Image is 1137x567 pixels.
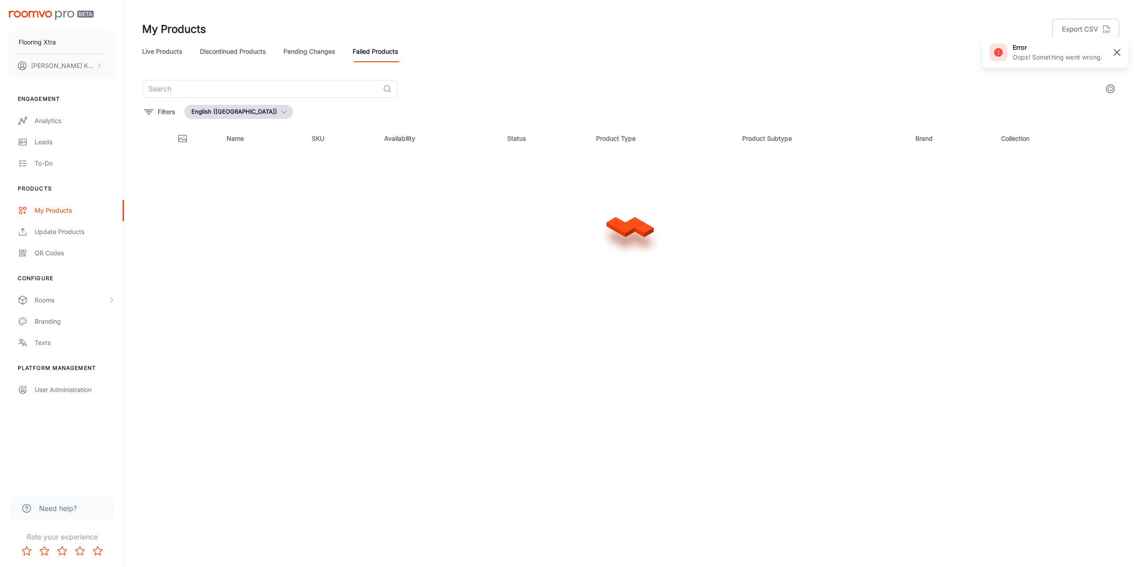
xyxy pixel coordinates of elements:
[35,159,115,168] div: To-do
[353,41,398,62] a: Failed Products
[39,503,77,514] span: Need help?
[908,126,994,151] th: Brand
[35,227,115,237] div: Update Products
[305,126,377,151] th: SKU
[283,41,335,62] a: Pending Changes
[31,61,94,71] p: [PERSON_NAME] Khurana
[1013,52,1102,62] p: Oops! Something went wrong.
[9,54,115,77] button: [PERSON_NAME] Khurana
[35,116,115,126] div: Analytics
[142,80,379,98] input: Search
[35,295,108,305] div: Rooms
[589,126,735,151] th: Product Type
[7,531,117,542] p: Rate your experience
[377,126,500,151] th: Availability
[89,542,107,560] button: Rate 5 star
[19,37,56,47] p: Flooring Xtra
[53,542,71,560] button: Rate 3 star
[35,338,115,348] div: Texts
[1052,19,1119,40] button: Export CSV
[142,41,182,62] a: Live Products
[35,317,115,326] div: Branding
[200,41,266,62] a: Discontinued Products
[177,133,188,144] svg: Thumbnail
[735,126,909,151] th: Product Subtype
[142,105,177,119] button: filter
[142,21,206,37] h1: My Products
[71,542,89,560] button: Rate 4 star
[35,385,115,395] div: User Administration
[994,126,1119,151] th: Collection
[9,31,115,54] button: Flooring Xtra
[35,137,115,147] div: Leads
[18,542,36,560] button: Rate 1 star
[1013,43,1102,52] h6: error
[35,248,115,258] div: QR Codes
[500,126,589,151] th: Status
[219,126,305,151] th: Name
[36,542,53,560] button: Rate 2 star
[35,206,115,215] div: My Products
[9,11,94,20] img: Roomvo PRO Beta
[1101,80,1119,98] button: settings
[184,105,293,119] button: English ([GEOGRAPHIC_DATA])
[158,107,175,117] p: Filters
